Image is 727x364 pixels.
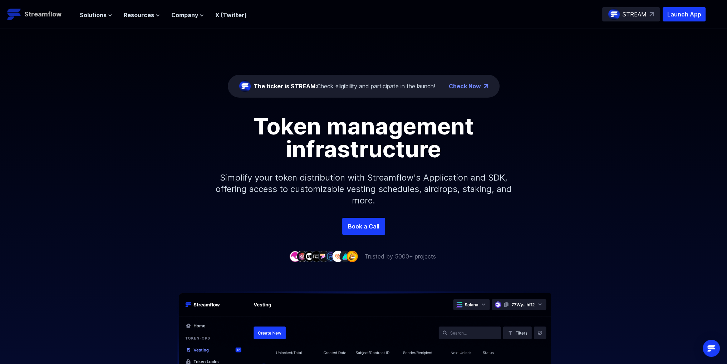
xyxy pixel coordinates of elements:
[304,251,315,262] img: company-3
[602,7,660,21] a: STREAM
[449,82,481,90] a: Check Now
[24,9,62,19] p: Streamflow
[623,10,647,19] p: STREAM
[254,82,435,90] div: Check eligibility and participate in the launch!
[703,340,720,357] div: Open Intercom Messenger
[254,83,317,90] span: The ticker is STREAM:
[325,251,337,262] img: company-6
[484,84,488,88] img: top-right-arrow.png
[7,7,21,21] img: Streamflow Logo
[124,11,160,19] button: Resources
[342,218,385,235] a: Book a Call
[663,7,706,21] button: Launch App
[364,252,436,261] p: Trusted by 5000+ projects
[608,9,620,20] img: streamflow-logo-circle.png
[171,11,204,19] button: Company
[649,12,654,16] img: top-right-arrow.svg
[289,251,301,262] img: company-1
[318,251,329,262] img: company-5
[339,251,351,262] img: company-8
[311,251,322,262] img: company-4
[80,11,107,19] span: Solutions
[347,251,358,262] img: company-9
[215,11,247,19] a: X (Twitter)
[239,80,251,92] img: streamflow-logo-circle.png
[210,161,517,218] p: Simplify your token distribution with Streamflow's Application and SDK, offering access to custom...
[296,251,308,262] img: company-2
[203,115,525,161] h1: Token management infrastructure
[7,7,73,21] a: Streamflow
[171,11,198,19] span: Company
[332,251,344,262] img: company-7
[80,11,112,19] button: Solutions
[124,11,154,19] span: Resources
